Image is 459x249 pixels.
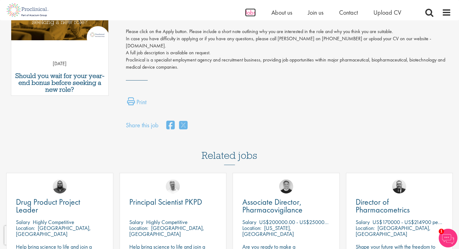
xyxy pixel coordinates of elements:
span: Salary [16,218,30,226]
label: Share this job [126,121,159,130]
p: [US_STATE], [GEOGRAPHIC_DATA] [242,224,294,237]
p: [DATE] [11,60,108,67]
a: Associate Director, Pharmacovigilance [242,198,330,214]
span: Salary [242,218,256,226]
p: Highly Competitive [33,218,74,226]
span: Associate Director, Pharmacovigilance [242,197,303,215]
span: Location: [356,224,375,232]
a: Principal Scientist PKPD [129,198,217,206]
span: Location: [129,224,148,232]
img: Joshua Bye [166,179,180,193]
img: Jakub Hanas [392,179,406,193]
span: Drug Product Project Leader [16,197,80,215]
a: Director of Pharmacometrics [356,198,443,214]
span: Salary [356,218,370,226]
p: [GEOGRAPHIC_DATA], [GEOGRAPHIC_DATA] [16,224,91,237]
a: Join us [308,8,323,17]
span: Location: [16,224,35,232]
p: To Apply: Please click on the Apply button. Please include a short note outlining why you are int... [126,14,452,71]
img: Chatbot [439,229,457,247]
p: [GEOGRAPHIC_DATA], [GEOGRAPHIC_DATA] [129,224,204,237]
img: Bo Forsen [279,179,293,193]
p: [GEOGRAPHIC_DATA], [GEOGRAPHIC_DATA] [356,224,431,237]
p: US$200000.00 - US$250000.00 per annum [259,218,359,226]
p: US$170000 - US$214900 per annum [373,218,455,226]
a: Upload CV [373,8,401,17]
span: Principal Scientist PKPD [129,197,202,207]
a: Print [127,97,146,110]
h3: Related jobs [202,134,257,165]
span: Director of Pharmacometrics [356,197,410,215]
a: About us [271,8,292,17]
a: Jobs [245,8,256,17]
img: Ashley Bennett [53,179,67,193]
span: 1 [439,229,444,234]
span: Location: [242,224,261,232]
a: Drug Product Project Leader [16,198,104,214]
a: share on facebook [166,119,175,132]
a: share on twitter [179,119,187,132]
a: Should you wait for your year-end bonus before seeking a new role? [14,72,105,93]
p: Highly Competitive [146,218,188,226]
a: Contact [339,8,358,17]
span: Salary [129,218,143,226]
